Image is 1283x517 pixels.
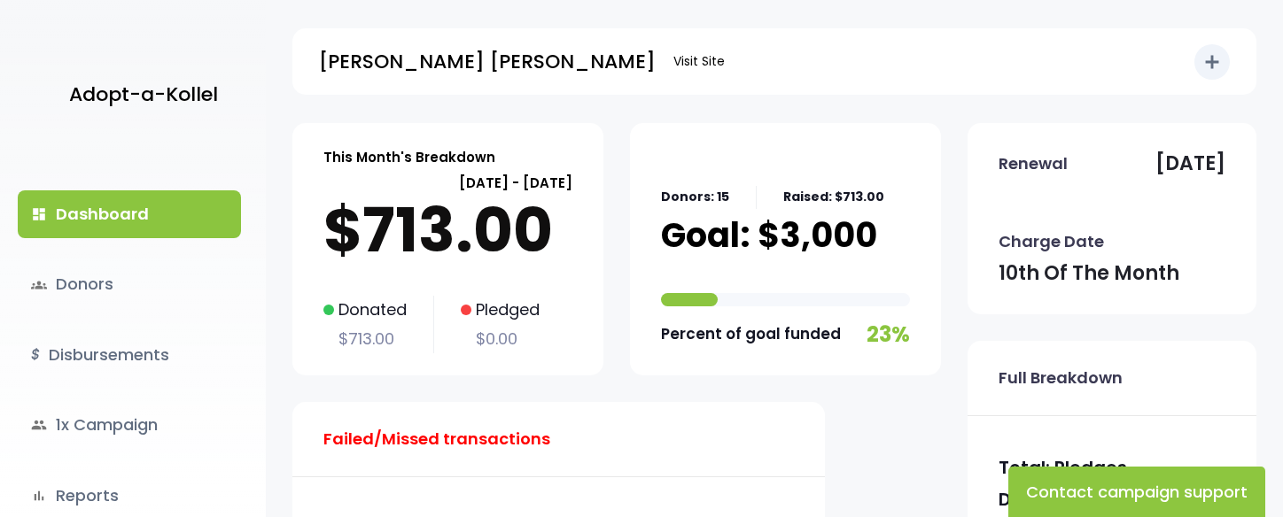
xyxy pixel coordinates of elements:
button: Contact campaign support [1008,467,1265,517]
a: dashboardDashboard [18,190,241,238]
p: 23% [867,315,910,353]
p: Raised: $713.00 [783,186,884,208]
i: group [31,417,47,433]
p: Donated [323,296,407,324]
p: Renewal [999,150,1068,178]
i: add [1201,51,1223,73]
p: Charge Date [999,228,1104,256]
a: Adopt-a-Kollel [60,51,218,137]
button: add [1194,44,1230,80]
i: bar_chart [31,488,47,504]
span: groups [31,277,47,293]
p: [PERSON_NAME] [PERSON_NAME] [319,44,656,80]
p: Adopt-a-Kollel [69,77,218,112]
p: Goal: $3,000 [661,218,877,252]
a: groupsDonors [18,260,241,308]
p: Pledged [461,296,540,324]
a: Visit Site [665,44,734,79]
p: This Month's Breakdown [323,145,495,169]
p: $713.00 [323,325,407,353]
p: [DATE] [1155,146,1225,181]
i: $ [31,343,40,368]
i: dashboard [31,206,47,222]
p: $0.00 [461,325,540,353]
p: [DATE] - [DATE] [323,171,572,195]
p: Failed/Missed transactions [323,425,550,453]
p: 10th of the month [999,256,1179,291]
p: Full Breakdown [999,364,1123,392]
p: Total: Pledges, Donations [999,451,1225,515]
a: $Disbursements [18,331,241,379]
p: Donors: 15 [661,186,729,208]
p: Percent of goal funded [661,320,841,348]
a: group1x Campaign [18,401,241,449]
p: $713.00 [323,195,572,266]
